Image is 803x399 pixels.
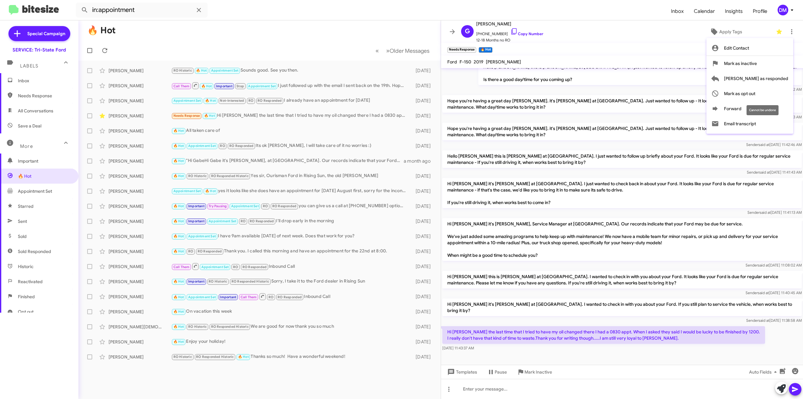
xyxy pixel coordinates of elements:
[724,71,788,86] span: [PERSON_NAME] as responded
[724,40,749,56] span: Edit Contact
[706,116,793,131] button: Email transcript
[706,101,793,116] button: Forward
[724,56,757,71] span: Mark as inactive
[724,86,755,101] span: Mark as opt out
[747,105,779,115] div: Cannot be undone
